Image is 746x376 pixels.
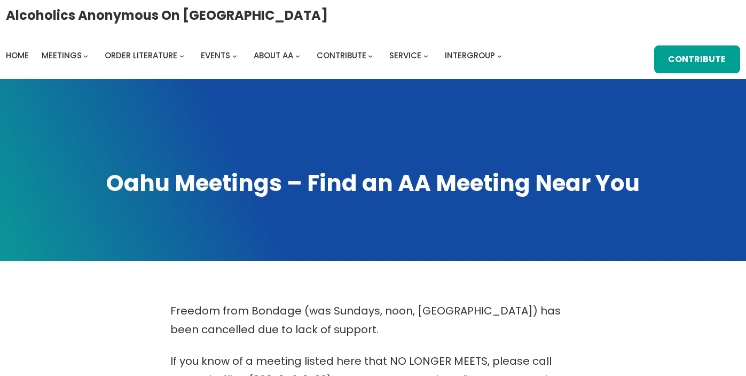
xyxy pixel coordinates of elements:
[201,50,230,61] span: Events
[6,4,328,27] a: Alcoholics Anonymous on [GEOGRAPHIC_DATA]
[445,50,495,61] span: Intergroup
[423,53,428,58] button: Service submenu
[42,50,82,61] span: Meetings
[295,53,300,58] button: About AA submenu
[368,53,373,58] button: Contribute submenu
[6,50,29,61] span: Home
[201,48,230,63] a: Events
[42,48,82,63] a: Meetings
[179,53,184,58] button: Order Literature submenu
[317,48,366,63] a: Contribute
[6,48,506,63] nav: Intergroup
[11,168,735,198] h1: Oahu Meetings – Find an AA Meeting Near You
[389,50,421,61] span: Service
[232,53,237,58] button: Events submenu
[6,48,29,63] a: Home
[389,48,421,63] a: Service
[170,302,576,339] p: Freedom from Bondage (was Sundays, noon, [GEOGRAPHIC_DATA]) has been cancelled due to lack of sup...
[445,48,495,63] a: Intergroup
[105,50,177,61] span: Order Literature
[654,45,741,73] a: Contribute
[254,50,293,61] span: About AA
[317,50,366,61] span: Contribute
[497,53,502,58] button: Intergroup submenu
[83,53,88,58] button: Meetings submenu
[254,48,293,63] a: About AA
